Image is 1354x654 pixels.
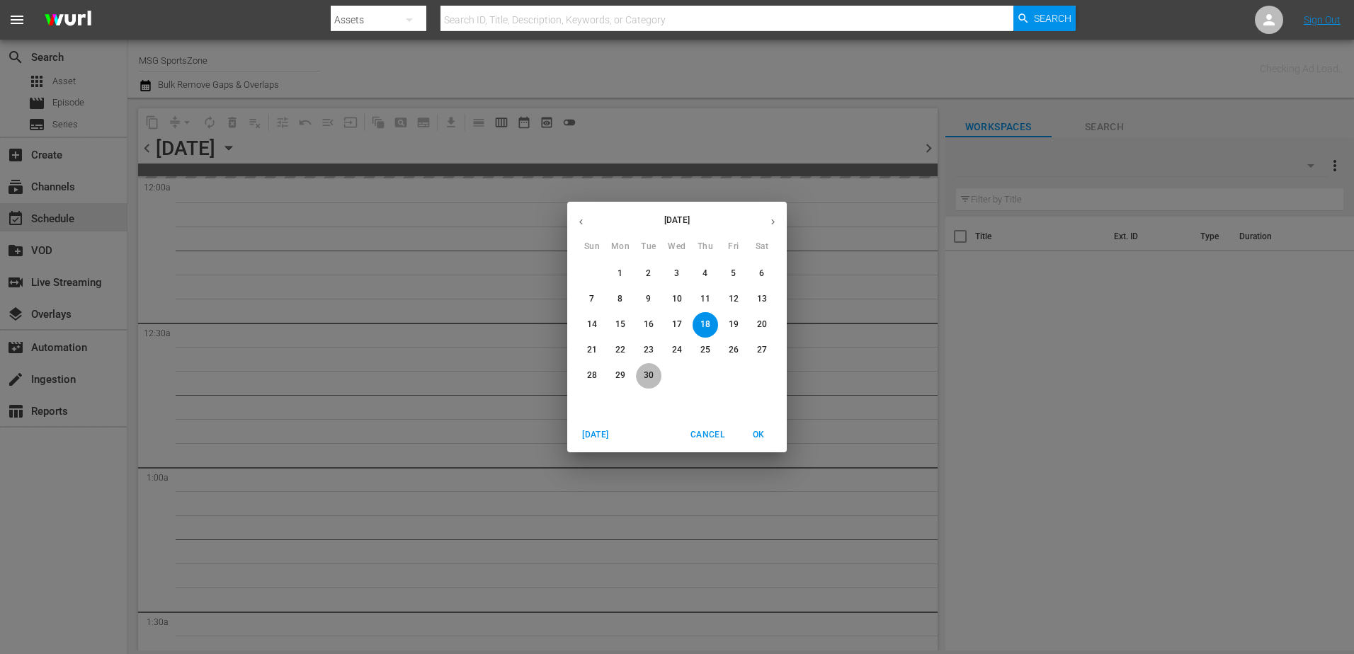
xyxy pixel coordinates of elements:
[664,240,690,254] span: Wed
[608,240,633,254] span: Mon
[644,319,654,331] p: 16
[1304,14,1341,25] a: Sign Out
[664,261,690,287] button: 3
[759,268,764,280] p: 6
[721,312,746,338] button: 19
[595,214,759,226] p: [DATE]
[587,319,597,331] p: 14
[700,293,710,305] p: 11
[579,287,605,312] button: 7
[618,268,622,280] p: 1
[636,312,661,338] button: 16
[721,240,746,254] span: Fri
[757,319,767,331] p: 20
[34,4,102,37] img: ans4CAIJ8jUAAAAAAAAAAAAAAAAAAAAAAAAgQb4GAAAAAAAAAAAAAAAAAAAAAAAAJMjXAAAAAAAAAAAAAAAAAAAAAAAAgAT5G...
[664,338,690,363] button: 24
[749,338,775,363] button: 27
[579,338,605,363] button: 21
[615,344,625,356] p: 22
[721,287,746,312] button: 12
[664,312,690,338] button: 17
[741,428,775,442] span: OK
[729,293,739,305] p: 12
[573,423,618,447] button: [DATE]
[608,261,633,287] button: 1
[579,312,605,338] button: 14
[757,344,767,356] p: 27
[664,287,690,312] button: 10
[8,11,25,28] span: menu
[579,363,605,389] button: 28
[579,428,613,442] span: [DATE]
[693,287,718,312] button: 11
[749,261,775,287] button: 6
[721,261,746,287] button: 5
[672,293,682,305] p: 10
[731,268,736,280] p: 5
[608,338,633,363] button: 22
[636,261,661,287] button: 2
[1034,6,1071,31] span: Search
[636,338,661,363] button: 23
[672,319,682,331] p: 17
[636,363,661,389] button: 30
[615,369,625,381] p: 29
[757,293,767,305] p: 13
[608,312,633,338] button: 15
[736,423,781,447] button: OK
[685,423,730,447] button: Cancel
[702,268,707,280] p: 4
[729,319,739,331] p: 19
[587,344,597,356] p: 21
[749,312,775,338] button: 20
[721,338,746,363] button: 26
[644,344,654,356] p: 23
[700,319,710,331] p: 18
[646,293,651,305] p: 9
[729,344,739,356] p: 26
[749,240,775,254] span: Sat
[615,319,625,331] p: 15
[693,261,718,287] button: 4
[674,268,679,280] p: 3
[672,344,682,356] p: 24
[579,240,605,254] span: Sun
[608,287,633,312] button: 8
[646,268,651,280] p: 2
[690,428,724,442] span: Cancel
[618,293,622,305] p: 8
[636,287,661,312] button: 9
[749,287,775,312] button: 13
[693,312,718,338] button: 18
[644,369,654,381] p: 30
[636,240,661,254] span: Tue
[693,240,718,254] span: Thu
[587,369,597,381] p: 28
[693,338,718,363] button: 25
[608,363,633,389] button: 29
[589,293,594,305] p: 7
[700,344,710,356] p: 25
